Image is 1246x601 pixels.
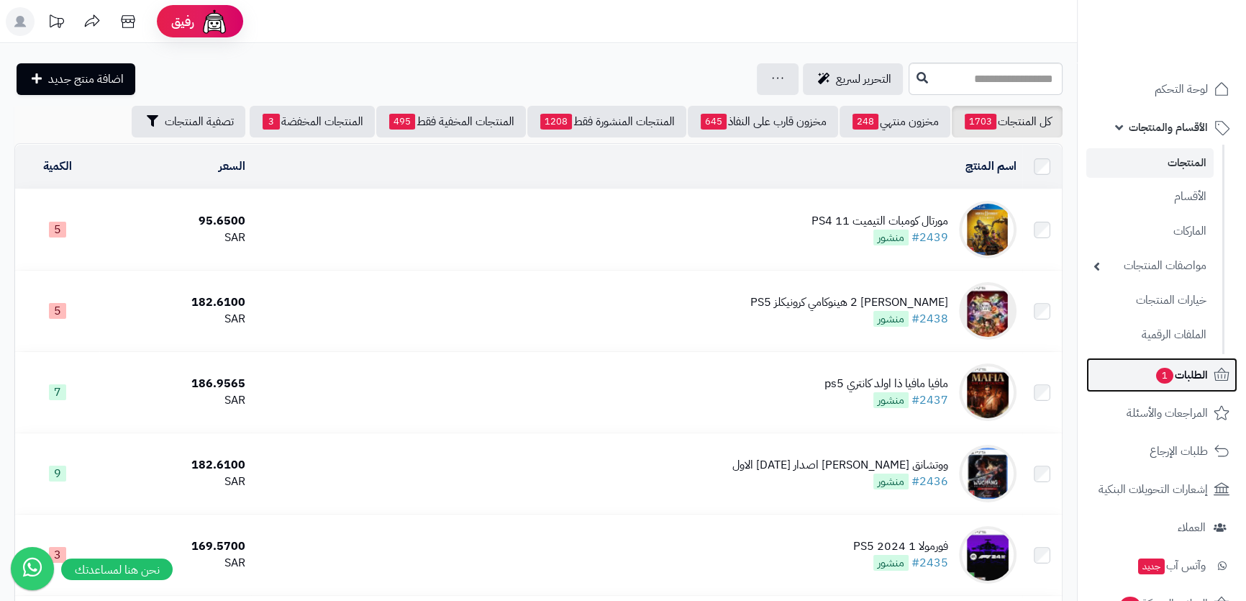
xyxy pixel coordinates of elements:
[1086,285,1214,316] a: خيارات المنتجات
[1086,548,1237,583] a: وآتس آبجديد
[1099,479,1208,500] span: إشعارات التحويلات البنكية
[1155,365,1208,385] span: الطلبات
[263,114,280,130] span: 3
[911,473,948,490] a: #2436
[49,466,66,482] span: 9
[1138,559,1165,574] span: جديد
[49,384,66,400] span: 7
[105,538,245,555] div: 169.5700
[1086,250,1214,281] a: مواصفات المنتجات
[105,392,245,409] div: SAR
[1086,358,1237,392] a: الطلبات1
[376,106,526,137] a: المنتجات المخفية فقط495
[250,106,375,137] a: المنتجات المخفضة3
[132,106,245,137] button: تصفية المنتجات
[105,311,245,327] div: SAR
[105,474,245,490] div: SAR
[836,71,891,88] span: التحرير لسريع
[171,13,194,30] span: رفيق
[911,229,948,246] a: #2439
[1086,216,1214,247] a: الماركات
[732,457,948,474] div: ووتشانق [PERSON_NAME] اصدار [DATE] الاول
[105,555,245,571] div: SAR
[1155,79,1208,99] span: لوحة التحكم
[49,222,66,238] span: 5
[1150,441,1208,461] span: طلبات الإرجاع
[219,158,245,175] a: السعر
[952,106,1063,137] a: كل المنتجات1703
[389,114,415,130] span: 495
[49,547,66,563] span: 3
[959,363,1017,421] img: مافيا مافيا ذا اولد كانتري ps5
[1086,181,1214,212] a: الأقسام
[49,303,66,319] span: 5
[1137,556,1206,576] span: وآتس آب
[105,457,245,474] div: 182.6100
[38,7,74,40] a: تحديثات المنصة
[811,213,948,230] div: مورتال كومبات التيميت 11 PS4
[17,63,135,95] a: اضافة منتج جديد
[701,114,727,130] span: 645
[911,554,948,571] a: #2435
[824,376,948,392] div: مافيا مافيا ذا اولد كانتري ps5
[105,376,245,392] div: 186.9565
[853,538,948,555] div: فورمولا 1 2024 PS5
[1086,396,1237,430] a: المراجعات والأسئلة
[873,230,909,245] span: منشور
[105,213,245,230] div: 95.6500
[959,201,1017,258] img: مورتال كومبات التيميت 11 PS4
[852,114,878,130] span: 248
[1127,403,1208,423] span: المراجعات والأسئلة
[165,113,234,130] span: تصفية المنتجات
[1086,148,1214,178] a: المنتجات
[803,63,903,95] a: التحرير لسريع
[965,158,1017,175] a: اسم المنتج
[873,474,909,489] span: منشور
[1129,117,1208,137] span: الأقسام والمنتجات
[1178,518,1206,538] span: العملاء
[840,106,950,137] a: مخزون منتهي248
[959,526,1017,584] img: فورمولا 1 2024 PS5
[1156,368,1173,384] span: 1
[873,311,909,327] span: منشور
[1086,434,1237,469] a: طلبات الإرجاع
[873,555,909,571] span: منشور
[873,392,909,408] span: منشور
[1148,39,1232,69] img: logo-2.png
[965,114,996,130] span: 1703
[1086,320,1214,351] a: الملفات الرقمية
[540,114,572,130] span: 1208
[911,392,948,409] a: #2437
[200,7,229,36] img: ai-face.png
[959,445,1017,502] img: ووتشانق فولين فيترز اصدار اليوم الاول
[750,294,948,311] div: [PERSON_NAME] 2 هينوكامي كرونيكلز PS5
[911,310,948,327] a: #2438
[43,158,72,175] a: الكمية
[1086,472,1237,507] a: إشعارات التحويلات البنكية
[48,71,124,88] span: اضافة منتج جديد
[1086,510,1237,545] a: العملاء
[959,282,1017,340] img: ديمون سلاير 2 هينوكامي كرونيكلز PS5
[527,106,686,137] a: المنتجات المنشورة فقط1208
[688,106,838,137] a: مخزون قارب على النفاذ645
[105,230,245,246] div: SAR
[105,294,245,311] div: 182.6100
[1086,72,1237,107] a: لوحة التحكم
